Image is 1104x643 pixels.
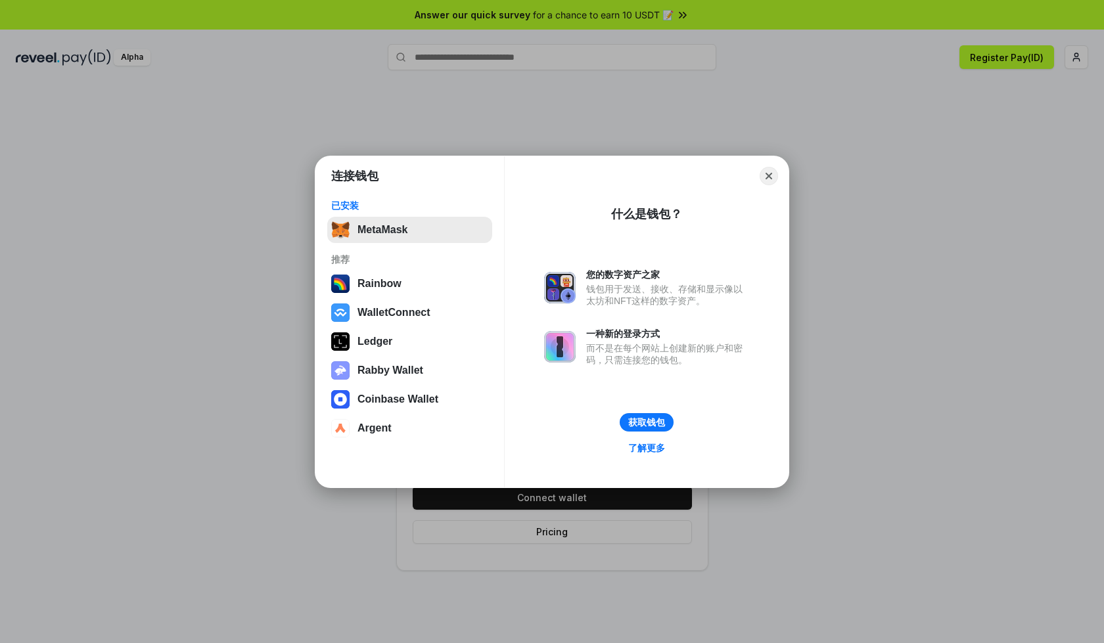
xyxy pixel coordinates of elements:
[586,269,749,280] div: 您的数字资产之家
[327,415,492,441] button: Argent
[331,361,350,380] img: svg+xml,%3Csvg%20xmlns%3D%22http%3A%2F%2Fwww.w3.org%2F2000%2Fsvg%22%20fill%3D%22none%22%20viewBox...
[331,275,350,293] img: svg+xml,%3Csvg%20width%3D%22120%22%20height%3D%22120%22%20viewBox%3D%220%200%20120%20120%22%20fil...
[357,278,402,290] div: Rainbow
[331,390,350,409] img: svg+xml,%3Csvg%20width%3D%2228%22%20height%3D%2228%22%20viewBox%3D%220%200%2028%2028%22%20fill%3D...
[357,336,392,347] div: Ledger
[327,271,492,297] button: Rainbow
[331,419,350,437] img: svg+xml,%3Csvg%20width%3D%2228%22%20height%3D%2228%22%20viewBox%3D%220%200%2028%2028%22%20fill%3D...
[357,307,430,319] div: WalletConnect
[620,439,673,456] a: 了解更多
[331,254,488,265] div: 推荐
[357,393,438,405] div: Coinbase Wallet
[628,416,665,428] div: 获取钱包
[331,168,379,184] h1: 连接钱包
[357,365,423,376] div: Rabby Wallet
[357,224,407,236] div: MetaMask
[586,283,749,307] div: 钱包用于发送、接收、存储和显示像以太坊和NFT这样的数字资产。
[544,331,576,363] img: svg+xml,%3Csvg%20xmlns%3D%22http%3A%2F%2Fwww.w3.org%2F2000%2Fsvg%22%20fill%3D%22none%22%20viewBox...
[544,272,576,303] img: svg+xml,%3Csvg%20xmlns%3D%22http%3A%2F%2Fwww.w3.org%2F2000%2Fsvg%22%20fill%3D%22none%22%20viewBox...
[331,303,350,322] img: svg+xml,%3Csvg%20width%3D%2228%22%20height%3D%2228%22%20viewBox%3D%220%200%2028%2028%22%20fill%3D...
[327,299,492,326] button: WalletConnect
[327,357,492,384] button: Rabby Wallet
[327,217,492,243] button: MetaMask
[331,221,350,239] img: svg+xml,%3Csvg%20fill%3D%22none%22%20height%3D%2233%22%20viewBox%3D%220%200%2035%2033%22%20width%...
[331,332,350,351] img: svg+xml,%3Csvg%20xmlns%3D%22http%3A%2F%2Fwww.w3.org%2F2000%2Fsvg%22%20width%3D%2228%22%20height%3...
[357,422,392,434] div: Argent
[327,328,492,355] button: Ledger
[586,328,749,340] div: 一种新的登录方式
[586,342,749,366] div: 而不是在每个网站上创建新的账户和密码，只需连接您的钱包。
[620,413,674,432] button: 获取钱包
[760,167,778,185] button: Close
[628,442,665,454] div: 了解更多
[611,206,682,222] div: 什么是钱包？
[327,386,492,412] button: Coinbase Wallet
[331,200,488,211] div: 已安装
